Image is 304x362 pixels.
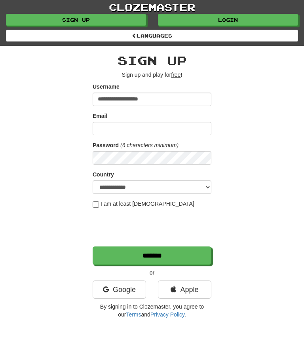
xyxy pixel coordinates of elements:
a: Apple [158,281,211,299]
u: free [171,72,180,78]
label: Email [93,112,107,120]
a: Languages [6,30,298,42]
label: Password [93,141,119,149]
a: Privacy Policy [150,311,184,318]
h2: Sign up [93,54,211,67]
label: I am at least [DEMOGRAPHIC_DATA] [93,200,194,208]
a: Terms [126,311,141,318]
a: Google [93,281,146,299]
label: Username [93,83,120,91]
p: By signing in to Clozemaster, you agree to our and . [93,303,211,318]
p: or [93,269,211,277]
input: I am at least [DEMOGRAPHIC_DATA] [93,201,99,208]
a: Sign up [6,14,146,26]
em: (6 characters minimum) [120,142,179,148]
p: Sign up and play for ! [93,71,211,79]
iframe: reCAPTCHA [93,212,213,243]
a: Login [158,14,298,26]
label: Country [93,171,114,178]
